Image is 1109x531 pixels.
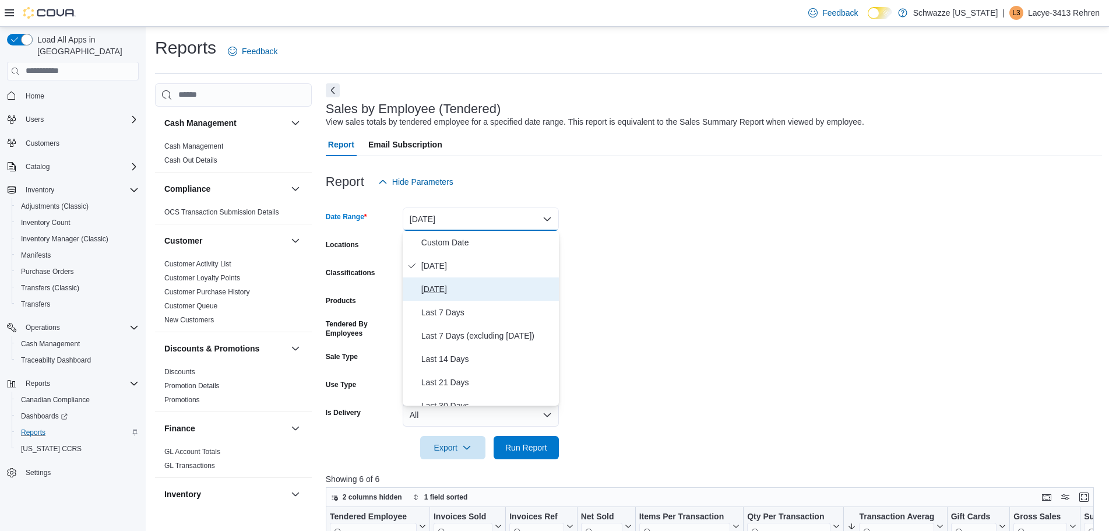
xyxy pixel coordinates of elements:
[16,265,139,279] span: Purchase Orders
[421,305,554,319] span: Last 7 Days
[26,185,54,195] span: Inventory
[494,436,559,459] button: Run Report
[288,421,302,435] button: Finance
[21,112,48,126] button: Users
[16,425,50,439] a: Reports
[326,116,864,128] div: View sales totals by tendered employee for a specified date range. This report is equivalent to t...
[326,319,398,338] label: Tendered By Employees
[1012,6,1020,20] span: L3
[580,511,622,522] div: Net Sold
[21,339,80,349] span: Cash Management
[242,45,277,57] span: Feedback
[868,7,892,19] input: Dark Mode
[1028,6,1100,20] p: Lacye-3413 Rehren
[164,156,217,164] a: Cash Out Details
[403,403,559,427] button: All
[21,112,139,126] span: Users
[505,442,547,453] span: Run Report
[421,329,554,343] span: Last 7 Days (excluding [DATE])
[164,423,286,434] button: Finance
[21,183,139,197] span: Inventory
[16,297,139,311] span: Transfers
[403,208,559,231] button: [DATE]
[326,240,359,249] label: Locations
[326,408,361,417] label: Is Delivery
[12,336,143,352] button: Cash Management
[164,447,220,456] span: GL Account Totals
[7,83,139,512] nav: Complex example
[21,283,79,293] span: Transfers (Classic)
[164,382,220,390] a: Promotion Details
[408,490,473,504] button: 1 field sorted
[164,396,200,404] a: Promotions
[2,319,143,336] button: Operations
[16,393,94,407] a: Canadian Compliance
[16,393,139,407] span: Canadian Compliance
[155,445,312,477] div: Finance
[164,381,220,391] span: Promotion Details
[2,111,143,128] button: Users
[164,183,286,195] button: Compliance
[21,466,55,480] a: Settings
[164,448,220,456] a: GL Account Totals
[326,102,501,116] h3: Sales by Employee (Tendered)
[16,216,75,230] a: Inventory Count
[16,265,79,279] a: Purchase Orders
[12,296,143,312] button: Transfers
[16,232,113,246] a: Inventory Manager (Classic)
[12,263,143,280] button: Purchase Orders
[16,353,96,367] a: Traceabilty Dashboard
[164,301,217,311] span: Customer Queue
[164,287,250,297] span: Customer Purchase History
[12,424,143,441] button: Reports
[16,199,93,213] a: Adjustments (Classic)
[26,468,51,477] span: Settings
[1009,6,1023,20] div: Lacye-3413 Rehren
[12,280,143,296] button: Transfers (Classic)
[21,89,139,103] span: Home
[427,436,478,459] span: Export
[21,412,68,421] span: Dashboards
[2,375,143,392] button: Reports
[424,493,468,502] span: 1 field sorted
[26,115,44,124] span: Users
[164,423,195,434] h3: Finance
[16,297,55,311] a: Transfers
[21,267,74,276] span: Purchase Orders
[164,488,286,500] button: Inventory
[164,260,231,268] a: Customer Activity List
[26,162,50,171] span: Catalog
[288,487,302,501] button: Inventory
[21,321,139,335] span: Operations
[21,183,59,197] button: Inventory
[2,464,143,481] button: Settings
[328,133,354,156] span: Report
[2,159,143,175] button: Catalog
[16,409,72,423] a: Dashboards
[326,352,358,361] label: Sale Type
[21,444,82,453] span: [US_STATE] CCRS
[164,462,215,470] a: GL Transactions
[21,136,139,150] span: Customers
[164,316,214,324] a: New Customers
[16,353,139,367] span: Traceabilty Dashboard
[21,428,45,437] span: Reports
[639,511,730,522] div: Items Per Transaction
[326,175,364,189] h3: Report
[164,208,279,216] a: OCS Transaction Submission Details
[16,442,139,456] span: Washington CCRS
[16,442,86,456] a: [US_STATE] CCRS
[326,380,356,389] label: Use Type
[913,6,998,20] p: Schwazze [US_STATE]
[1077,490,1091,504] button: Enter fullscreen
[12,352,143,368] button: Traceabilty Dashboard
[1013,511,1067,522] div: Gross Sales
[164,208,279,217] span: OCS Transaction Submission Details
[403,231,559,406] div: Select listbox
[164,315,214,325] span: New Customers
[421,375,554,389] span: Last 21 Days
[223,40,282,63] a: Feedback
[374,170,458,194] button: Hide Parameters
[804,1,862,24] a: Feedback
[16,425,139,439] span: Reports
